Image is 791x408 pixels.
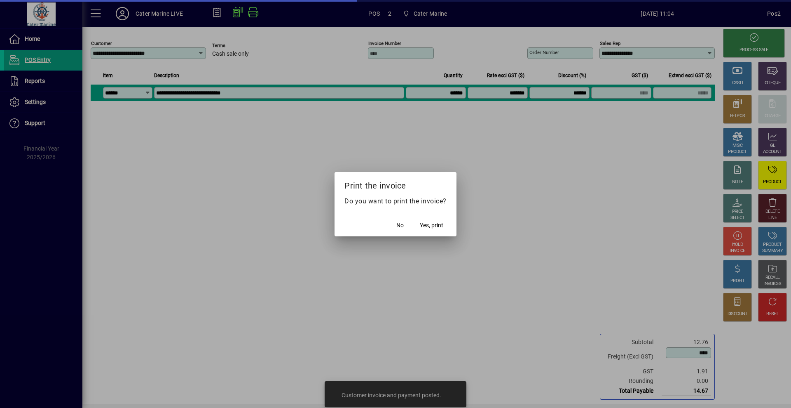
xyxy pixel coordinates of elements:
[387,218,413,233] button: No
[335,172,456,196] h2: Print the invoice
[396,221,404,230] span: No
[344,196,447,206] p: Do you want to print the invoice?
[417,218,447,233] button: Yes, print
[420,221,443,230] span: Yes, print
